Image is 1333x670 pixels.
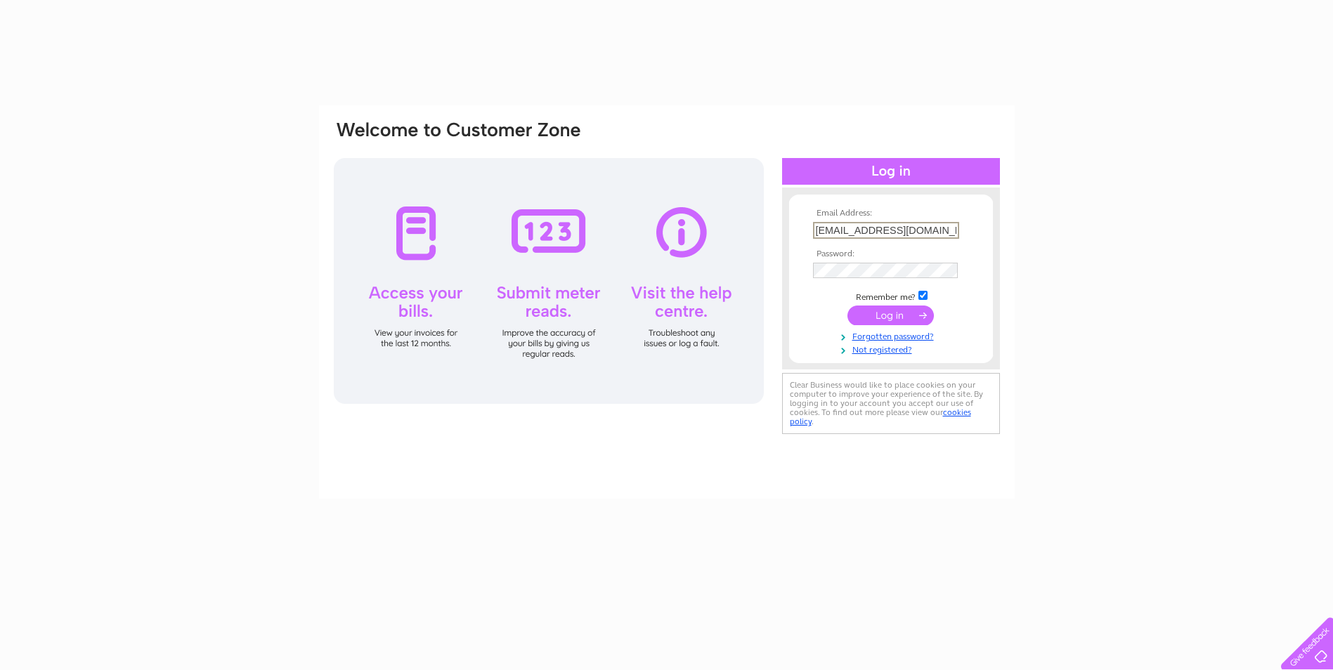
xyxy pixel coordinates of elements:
input: Submit [847,306,934,325]
th: Password: [809,249,973,259]
td: Remember me? [809,289,973,303]
div: Clear Business would like to place cookies on your computer to improve your experience of the sit... [782,373,1000,434]
a: Forgotten password? [813,329,973,342]
th: Email Address: [809,209,973,218]
a: Not registered? [813,342,973,355]
a: cookies policy [790,407,971,426]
